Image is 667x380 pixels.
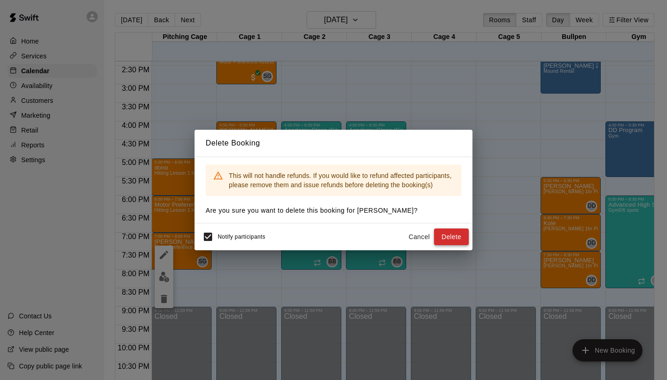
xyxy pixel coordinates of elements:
[434,228,469,246] button: Delete
[195,130,472,157] h2: Delete Booking
[206,206,461,215] p: Are you sure you want to delete this booking for [PERSON_NAME] ?
[218,234,265,240] span: Notify participants
[229,167,454,193] div: This will not handle refunds. If you would like to refund affected participants, please remove th...
[404,228,434,246] button: Cancel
